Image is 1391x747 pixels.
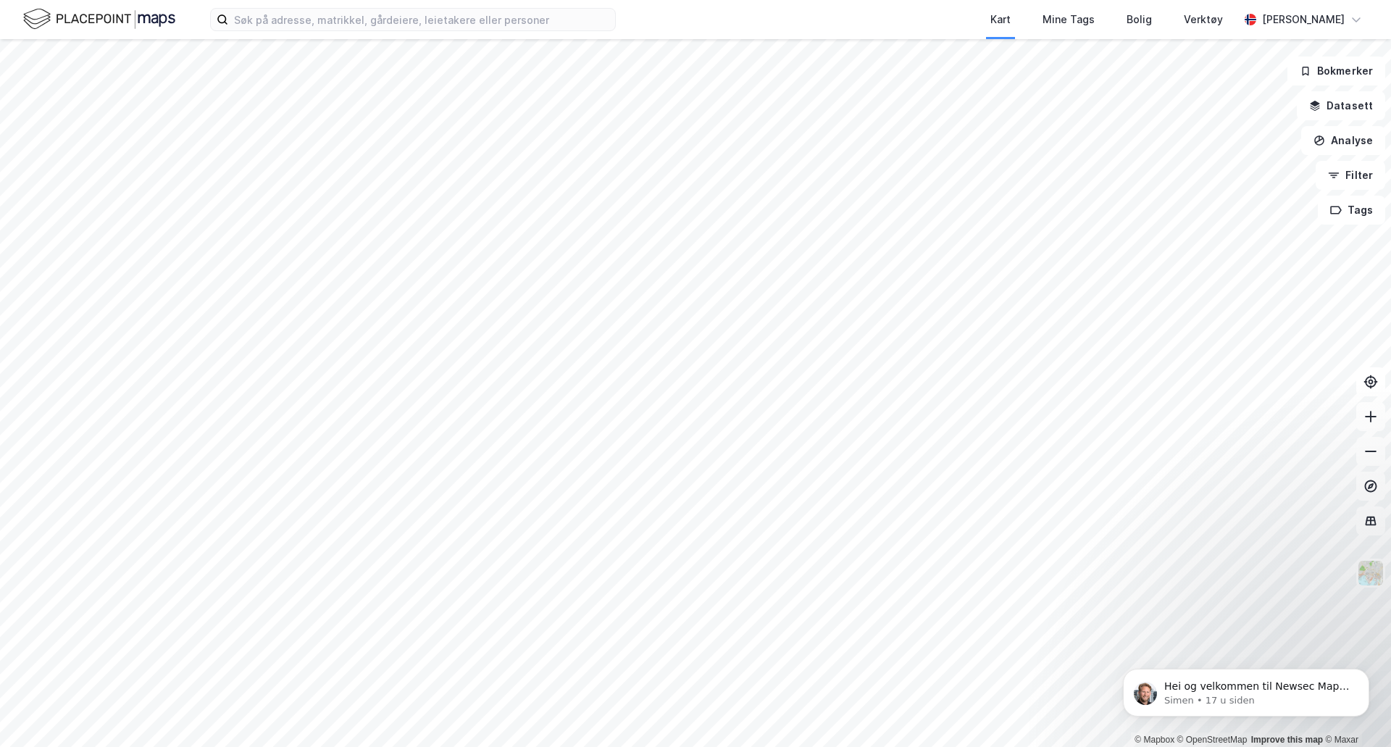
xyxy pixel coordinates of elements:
div: [PERSON_NAME] [1262,11,1345,28]
div: Mine Tags [1043,11,1095,28]
div: Bolig [1127,11,1152,28]
button: Tags [1318,196,1385,225]
a: Improve this map [1251,735,1323,745]
div: Verktøy [1184,11,1223,28]
button: Analyse [1301,126,1385,155]
a: OpenStreetMap [1177,735,1248,745]
div: Kart [990,11,1011,28]
img: logo.f888ab2527a4732fd821a326f86c7f29.svg [23,7,175,32]
iframe: Intercom notifications melding [1101,638,1391,740]
button: Bokmerker [1287,57,1385,85]
img: Z [1357,559,1384,587]
a: Mapbox [1135,735,1174,745]
button: Datasett [1297,91,1385,120]
button: Filter [1316,161,1385,190]
input: Søk på adresse, matrikkel, gårdeiere, leietakere eller personer [228,9,615,30]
